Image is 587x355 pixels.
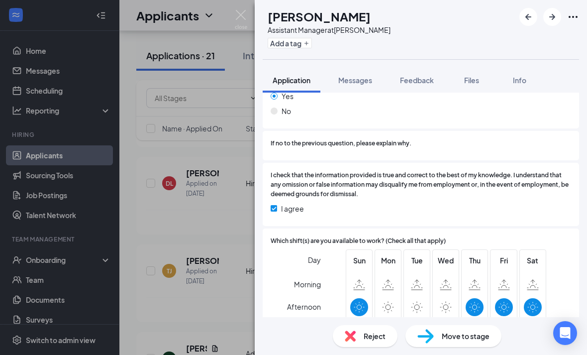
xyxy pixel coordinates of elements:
span: Wed [437,255,455,266]
div: Assistant Manager at [PERSON_NAME] [268,25,391,35]
span: Info [513,76,526,85]
span: Sun [350,255,368,266]
svg: Plus [303,40,309,46]
span: Morning [294,275,321,293]
span: If no to the previous question, please explain why. [271,139,411,148]
span: Messages [338,76,372,85]
span: Which shift(s) are you available to work? (Check all that apply) [271,237,446,246]
span: Fri [495,255,513,266]
span: Thu [466,255,484,266]
span: Application [273,76,310,85]
h1: [PERSON_NAME] [268,8,371,25]
span: Sat [524,255,542,266]
svg: ArrowLeftNew [522,11,534,23]
span: Reject [364,331,386,342]
span: Files [464,76,479,85]
span: No [282,106,291,117]
span: Feedback [400,76,434,85]
span: Afternoon [287,298,321,316]
button: ArrowRight [543,8,561,26]
span: Move to stage [442,331,489,342]
span: Day [308,254,321,265]
span: I agree [281,203,304,214]
span: Tue [408,255,426,266]
div: Open Intercom Messenger [553,321,577,345]
svg: Ellipses [567,11,579,23]
button: ArrowLeftNew [519,8,537,26]
svg: ArrowRight [546,11,558,23]
span: I check that the information provided is true and correct to the best of my knowledge. I understa... [271,171,571,199]
button: PlusAdd a tag [268,38,312,48]
span: Mon [379,255,397,266]
span: Yes [282,91,293,102]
